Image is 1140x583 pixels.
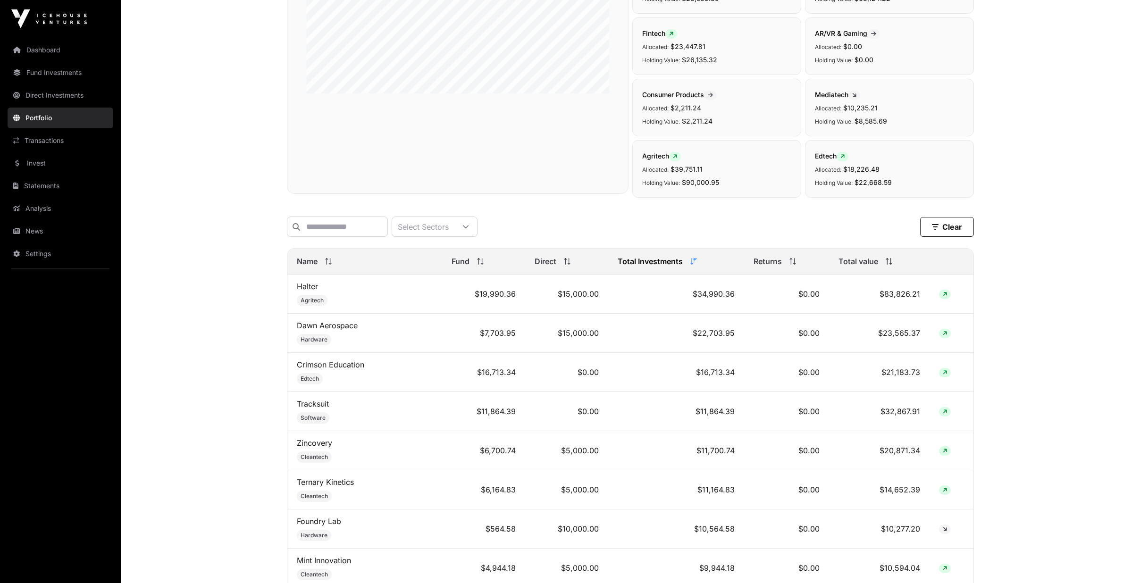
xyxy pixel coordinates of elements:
img: Icehouse Ventures Logo [11,9,87,28]
td: $11,864.39 [442,392,525,431]
a: Zincovery [297,438,332,448]
span: $39,751.11 [671,165,703,173]
span: Hardware [301,532,327,539]
div: Chat Widget [1093,538,1140,583]
span: $90,000.95 [682,178,719,186]
span: Holding Value: [642,179,680,186]
div: Select Sectors [392,217,454,236]
a: Settings [8,243,113,264]
span: Consumer Products [642,91,717,99]
span: $26,135.32 [682,56,717,64]
a: Tracksuit [297,399,329,408]
span: Holding Value: [815,57,853,64]
td: $15,000.00 [525,314,608,353]
button: Clear [920,217,974,237]
span: Allocated: [815,166,841,173]
td: $0.00 [525,392,608,431]
span: Fintech [642,29,677,37]
a: Direct Investments [8,85,113,106]
span: Cleantech [301,571,328,578]
span: $22,668.59 [855,178,892,186]
span: AR/VR & Gaming [815,29,880,37]
a: Dashboard [8,40,113,60]
td: $15,000.00 [525,275,608,314]
td: $10,000.00 [525,509,608,549]
td: $23,565.37 [829,314,930,353]
span: $23,447.81 [671,42,705,50]
span: Total value [838,256,878,267]
td: $5,000.00 [525,470,608,509]
span: Returns [754,256,782,267]
td: $6,164.83 [442,470,525,509]
a: Analysis [8,198,113,219]
a: Portfolio [8,108,113,128]
td: $10,277.20 [829,509,930,549]
span: Mediatech [815,91,860,99]
span: Cleantech [301,453,328,461]
td: $11,864.39 [608,392,744,431]
td: $16,713.34 [608,353,744,392]
td: $6,700.74 [442,431,525,470]
a: Fund Investments [8,62,113,83]
td: $22,703.95 [608,314,744,353]
span: Allocated: [642,105,669,112]
span: Edtech [301,375,319,383]
td: $0.00 [744,509,829,549]
span: Holding Value: [815,118,853,125]
td: $34,990.36 [608,275,744,314]
td: $0.00 [744,353,829,392]
span: Hardware [301,336,327,343]
a: Crimson Education [297,360,364,369]
span: Allocated: [642,43,669,50]
a: Invest [8,153,113,174]
a: Statements [8,175,113,196]
span: Fund [452,256,469,267]
a: Dawn Aerospace [297,321,358,330]
span: Holding Value: [815,179,853,186]
td: $564.58 [442,509,525,549]
span: Agritech [642,152,681,160]
span: $8,585.69 [855,117,887,125]
span: Allocated: [642,166,669,173]
a: Halter [297,282,318,291]
span: Software [301,414,326,422]
a: Transactions [8,130,113,151]
td: $5,000.00 [525,431,608,470]
span: Holding Value: [642,118,680,125]
span: Name [297,256,318,267]
td: $11,164.83 [608,470,744,509]
span: $2,211.24 [671,104,701,112]
span: Agritech [301,297,324,304]
td: $83,826.21 [829,275,930,314]
span: Cleantech [301,492,328,500]
a: News [8,221,113,242]
td: $14,652.39 [829,470,930,509]
td: $0.00 [744,392,829,431]
td: $20,871.34 [829,431,930,470]
span: $18,226.48 [843,165,880,173]
td: $16,713.34 [442,353,525,392]
span: $0.00 [843,42,862,50]
span: $10,235.21 [843,104,878,112]
span: Allocated: [815,105,841,112]
span: Holding Value: [642,57,680,64]
td: $0.00 [744,314,829,353]
a: Foundry Lab [297,516,341,526]
span: $0.00 [855,56,873,64]
span: Allocated: [815,43,841,50]
span: Total Investments [618,256,683,267]
td: $0.00 [744,275,829,314]
td: $11,700.74 [608,431,744,470]
span: $2,211.24 [682,117,712,125]
span: Edtech [815,152,848,160]
td: $0.00 [525,353,608,392]
a: Ternary Kinetics [297,477,354,487]
td: $7,703.95 [442,314,525,353]
td: $32,867.91 [829,392,930,431]
td: $0.00 [744,431,829,470]
span: Direct [535,256,556,267]
td: $19,990.36 [442,275,525,314]
td: $21,183.73 [829,353,930,392]
td: $0.00 [744,470,829,509]
a: Mint Innovation [297,556,351,565]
